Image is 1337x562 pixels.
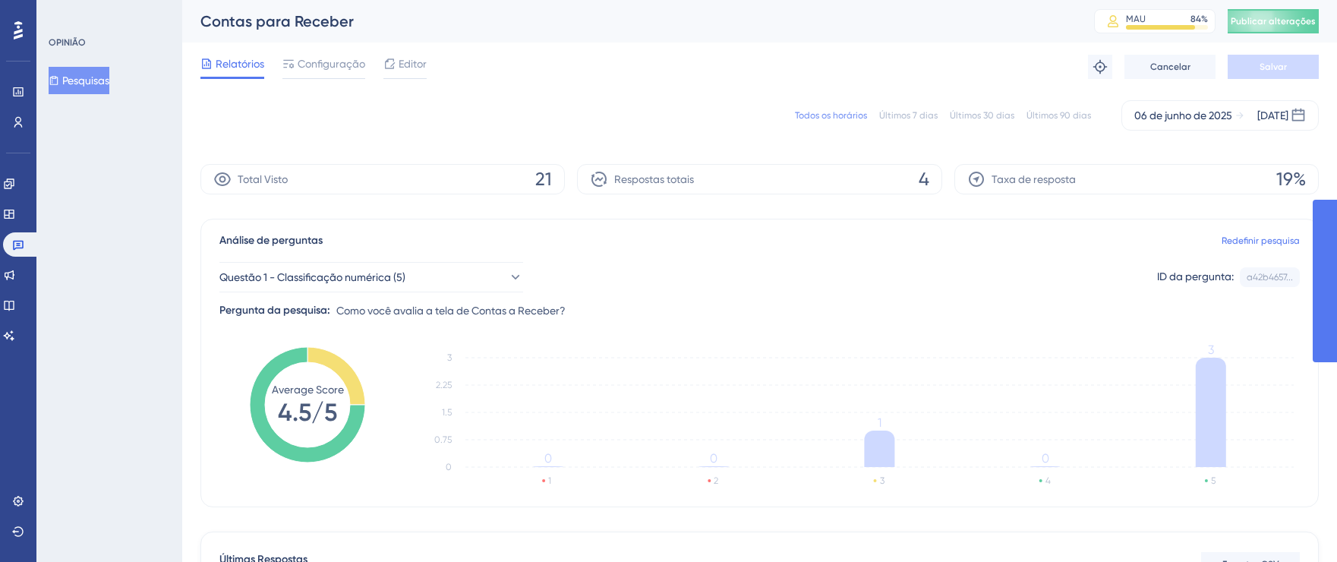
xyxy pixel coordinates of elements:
button: Publicar alterações [1228,9,1319,33]
font: Últimos 7 dias [879,110,938,121]
font: 84 [1190,14,1201,24]
iframe: Iniciador do Assistente de IA do UserGuiding [1273,502,1319,548]
font: Publicar alterações [1231,16,1316,27]
font: [DATE] [1257,109,1288,122]
font: Pesquisas [62,74,109,87]
font: % [1201,14,1208,24]
font: a42b4657... [1247,272,1293,283]
font: 19% [1276,169,1306,190]
tspan: 0 [544,451,552,466]
font: MAU [1126,14,1146,24]
font: Redefinir pesquisa [1222,235,1300,246]
font: Taxa de resposta [992,173,1076,185]
font: OPINIÃO [49,37,86,48]
font: Análise de perguntas [219,234,323,247]
text: 1 [548,475,551,486]
font: Contas para Receber [200,12,354,30]
text: 5 [1211,475,1216,486]
font: 21 [535,169,552,190]
font: Editor [399,58,427,70]
font: Salvar [1260,62,1287,72]
font: Configuração [298,58,365,70]
tspan: 0.75 [434,434,452,445]
font: 06 de junho de 2025 [1134,109,1232,122]
font: ID da pergunta: [1157,270,1234,283]
text: 4 [1045,475,1051,486]
tspan: 4.5/5 [278,398,337,427]
font: 4 [919,169,929,190]
font: Todos os horários [795,110,867,121]
button: Cancelar [1124,55,1216,79]
font: Relatórios [216,58,264,70]
tspan: 2.25 [436,380,452,390]
text: 3 [880,475,885,486]
tspan: 1.5 [442,407,452,418]
tspan: 0 [710,451,717,466]
font: Como você avalia a tela de Contas a Receber? [336,305,566,317]
tspan: 3 [447,352,452,363]
font: Pergunta da pesquisa: [219,304,330,317]
button: Salvar [1228,55,1319,79]
button: Pesquisas [49,67,109,94]
font: Respostas totais [614,173,694,185]
font: Total Visto [238,173,288,185]
tspan: Average Score [272,384,344,396]
font: Últimos 30 dias [950,110,1014,121]
font: Últimos 90 dias [1026,110,1091,121]
font: Cancelar [1150,62,1190,72]
tspan: 3 [1208,343,1214,357]
tspan: 0 [1042,451,1049,466]
tspan: 0 [446,462,452,472]
font: Questão 1 - Classificação numérica (5) [219,271,405,283]
text: 2 [714,475,718,486]
tspan: 1 [878,415,881,430]
button: Questão 1 - Classificação numérica (5) [219,262,523,292]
